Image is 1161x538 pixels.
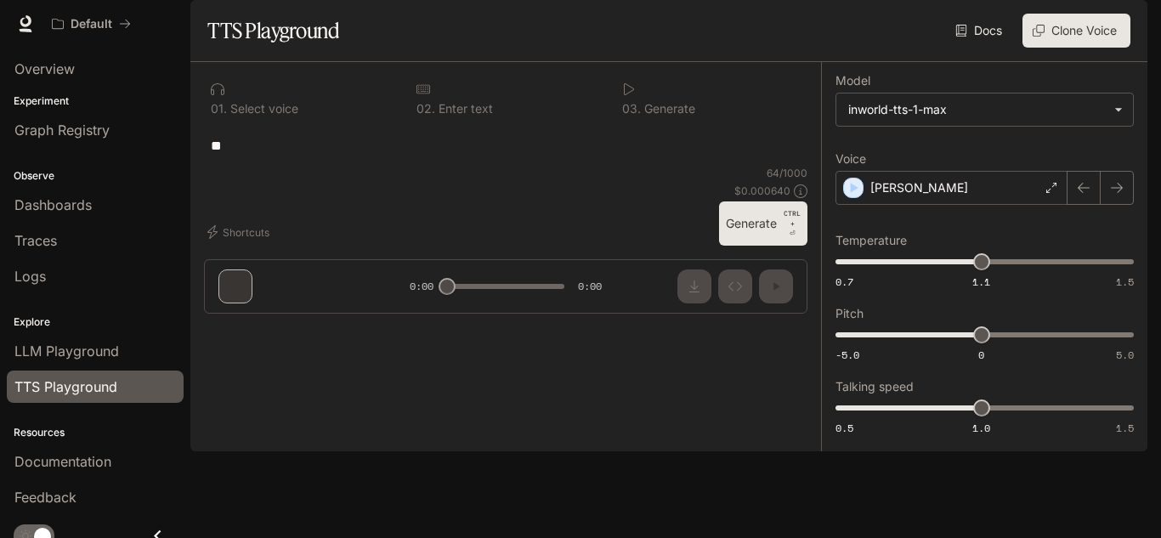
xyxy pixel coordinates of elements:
p: 0 1 . [211,103,227,115]
span: 0.5 [835,421,853,435]
button: Shortcuts [204,218,276,246]
span: 5.0 [1116,348,1134,362]
a: Docs [952,14,1009,48]
p: Default [71,17,112,31]
p: Generate [641,103,695,115]
p: Pitch [835,308,864,320]
p: 0 3 . [622,103,641,115]
button: Clone Voice [1022,14,1130,48]
p: Voice [835,153,866,165]
span: 0 [978,348,984,362]
p: Talking speed [835,381,914,393]
div: inworld-tts-1-max [848,101,1106,118]
p: ⏎ [784,208,801,239]
div: inworld-tts-1-max [836,93,1133,126]
span: 1.1 [972,275,990,289]
p: Model [835,75,870,87]
p: CTRL + [784,208,801,229]
p: $ 0.000640 [734,184,790,198]
p: 64 / 1000 [767,166,807,180]
p: Select voice [227,103,298,115]
p: Temperature [835,235,907,246]
p: [PERSON_NAME] [870,179,968,196]
span: -5.0 [835,348,859,362]
span: 0.7 [835,275,853,289]
button: GenerateCTRL +⏎ [719,201,807,246]
p: Enter text [435,103,493,115]
button: All workspaces [44,7,139,41]
span: 1.0 [972,421,990,435]
p: 0 2 . [416,103,435,115]
h1: TTS Playground [207,14,339,48]
span: 1.5 [1116,421,1134,435]
span: 1.5 [1116,275,1134,289]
